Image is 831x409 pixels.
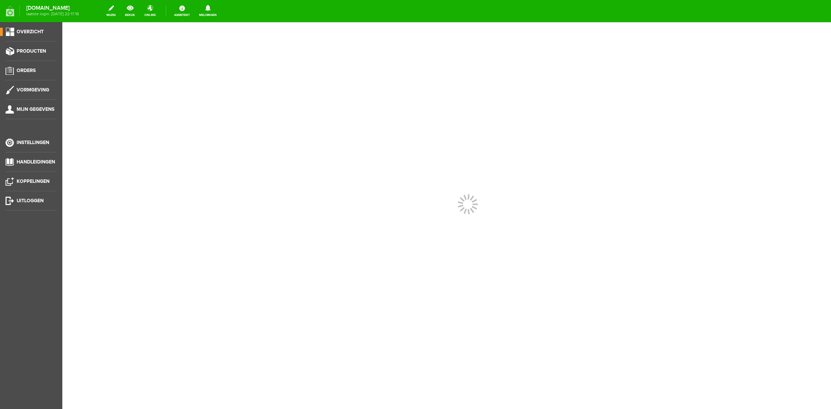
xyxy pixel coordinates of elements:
span: Handleidingen [17,159,55,165]
span: Producten [17,48,46,54]
span: Instellingen [17,140,49,145]
span: Uitloggen [17,198,44,204]
span: Mijn gegevens [17,106,54,112]
a: wijzig [102,3,120,19]
a: bekijk [121,3,139,19]
span: Orders [17,68,36,73]
strong: [DOMAIN_NAME] [26,6,79,10]
a: online [140,3,160,19]
a: Assistent [170,3,194,19]
span: laatste login: [DATE] 22:17:16 [26,12,79,16]
span: Overzicht [17,29,44,35]
a: Meldingen [195,3,221,19]
span: Vormgeving [17,87,49,93]
span: Koppelingen [17,178,50,184]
